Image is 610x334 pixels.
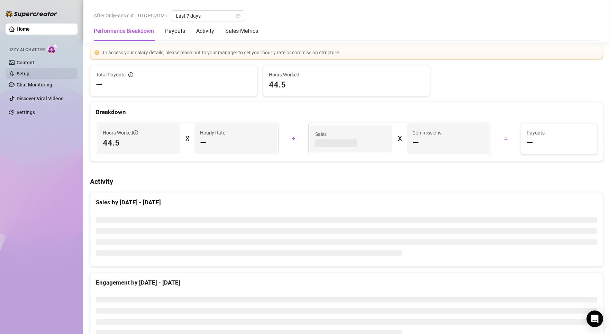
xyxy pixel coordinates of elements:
div: Payouts [165,27,185,35]
article: Hourly Rate [200,129,225,137]
img: logo-BBDzfeDw.svg [6,10,57,17]
div: Sales Metrics [225,27,258,35]
img: AI Chatter [47,44,58,54]
span: Hours Worked [269,71,425,78]
span: Hours Worked [103,129,138,137]
div: = [495,133,516,144]
span: — [96,79,102,90]
h4: Activity [90,177,603,186]
a: Setup [17,71,29,76]
span: 44.5 [269,79,425,90]
span: exclamation-circle [94,50,99,55]
a: Home [17,26,30,32]
div: Sales by [DATE] - [DATE] [96,198,597,207]
div: Activity [196,27,214,35]
a: Settings [17,110,35,115]
a: Discover Viral Videos [17,96,63,101]
span: — [527,137,533,148]
div: Open Intercom Messenger [586,310,603,327]
div: Engagement by [DATE] - [DATE] [96,278,597,287]
div: Performance Breakdown [94,27,154,35]
span: UTC Etc/GMT [138,10,167,21]
div: + [283,133,304,144]
div: X [185,133,189,144]
span: Last 7 days [176,11,240,21]
div: To access your salary details, please reach out to your manager to set your hourly rate or commis... [102,49,599,56]
span: Izzy AI Chatter [10,47,45,53]
span: 44.5 [103,137,174,148]
div: Breakdown [96,108,597,117]
span: calendar [236,14,240,18]
span: — [200,137,207,148]
a: Chat Monitoring [17,82,52,87]
span: info-circle [133,130,138,135]
span: — [412,137,419,148]
span: Sales [315,130,387,138]
span: Payouts [527,129,592,137]
a: Content [17,60,34,65]
span: info-circle [128,72,133,77]
article: Commissions [412,129,441,137]
span: After OnlyFans cut [94,10,134,21]
div: X [398,133,401,144]
span: Total Payouts [96,71,126,78]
